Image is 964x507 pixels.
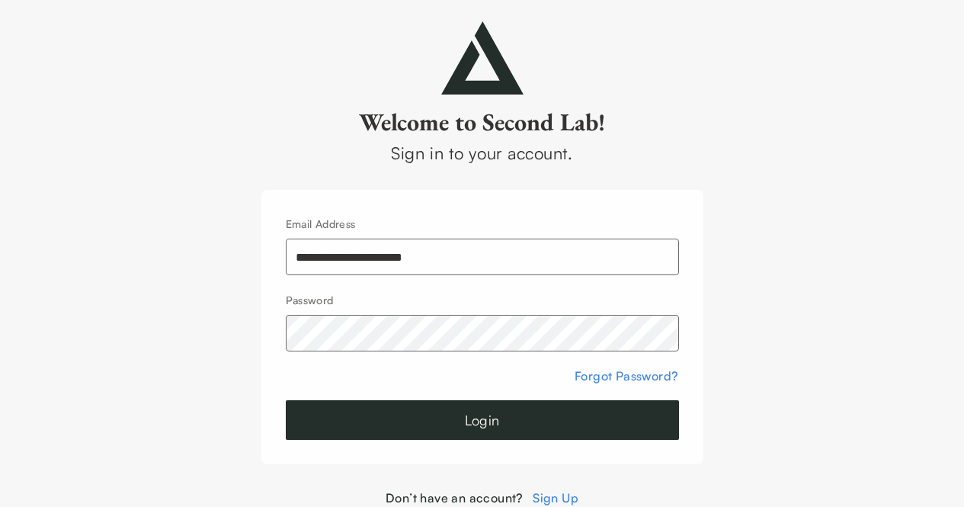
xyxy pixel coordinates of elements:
[286,217,356,230] label: Email Address
[441,21,524,95] img: secondlab-logo
[261,489,703,507] div: Don’t have an account?
[261,107,703,137] h2: Welcome to Second Lab!
[261,140,703,165] div: Sign in to your account.
[533,490,578,505] a: Sign Up
[286,400,679,440] button: Login
[575,368,678,383] a: Forgot Password?
[286,294,334,306] label: Password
